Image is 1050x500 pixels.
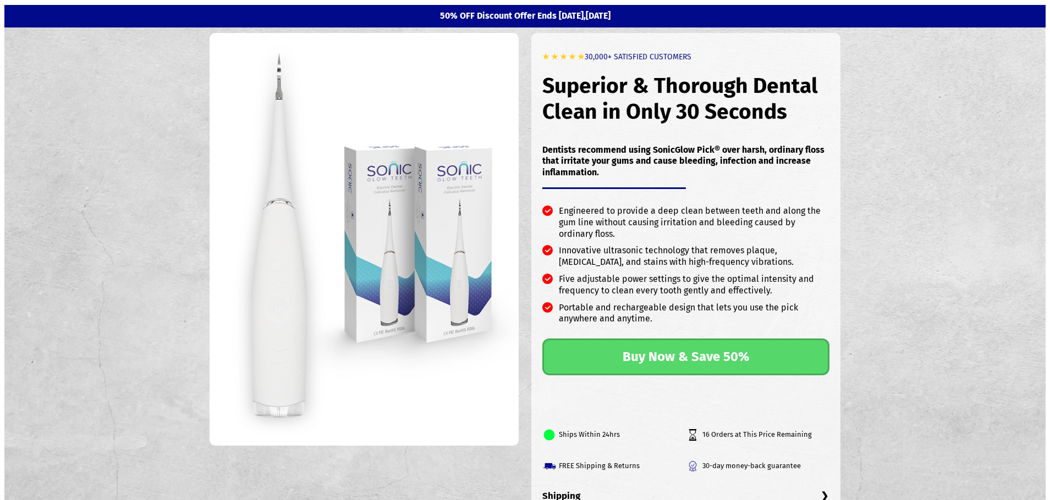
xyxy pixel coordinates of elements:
li: 16 Orders at This Price Remaining [686,419,829,451]
h1: Superior & Thorough Dental Clean in Only 30 Seconds [542,62,829,136]
li: Innovative ultrasonic technology that removes plaque, [MEDICAL_DATA], and stains with high-freque... [542,245,829,274]
h6: 30,000+ SATISFIED CUSTOMERS [542,41,829,62]
p: Dentists recommend using SonicGlow Pick® over harsh, ordinary floss that irritate your gums and c... [542,145,829,179]
li: FREE Shipping & Returns [542,451,686,482]
b: [DATE] [586,10,611,21]
li: Five adjustable power settings to give the optimal intensity and frequency to clean every tooth g... [542,274,829,302]
li: Portable and rechargeable design that lets you use the pick anywhere and anytime. [542,302,829,331]
li: Ships Within 24hrs [542,419,686,451]
a: Buy Now & Save 50% [542,338,829,375]
b: ★ ★ ★ ★ ★ [542,52,585,62]
p: 50% OFF Discount Offer Ends [DATE], [204,10,847,22]
li: Engineered to provide a deep clean between teeth and along the gum line without causing irritatio... [542,205,829,245]
li: 30-day money-back guarantee [686,451,829,482]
